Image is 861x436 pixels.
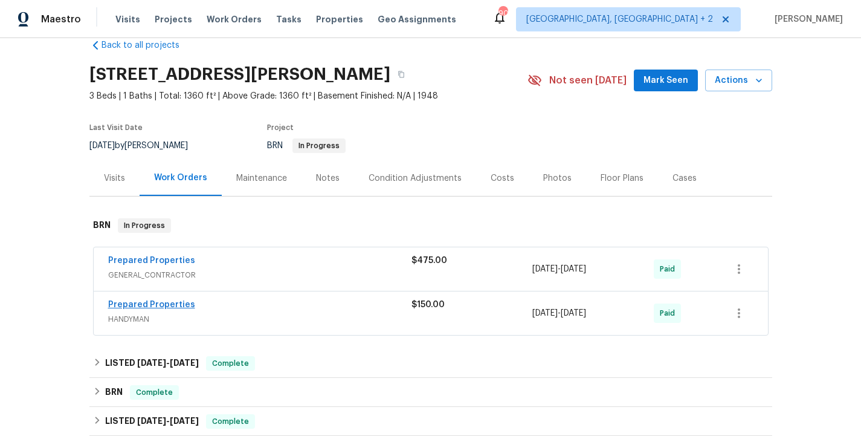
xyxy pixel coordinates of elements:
[89,39,205,51] a: Back to all projects
[601,172,643,184] div: Floor Plans
[390,63,412,85] button: Copy Address
[170,359,199,367] span: [DATE]
[93,218,111,233] h6: BRN
[532,263,586,275] span: -
[89,206,772,245] div: BRN In Progress
[207,357,254,369] span: Complete
[526,13,713,25] span: [GEOGRAPHIC_DATA], [GEOGRAPHIC_DATA] + 2
[104,172,125,184] div: Visits
[89,68,390,80] h2: [STREET_ADDRESS][PERSON_NAME]
[316,172,340,184] div: Notes
[561,309,586,317] span: [DATE]
[660,263,680,275] span: Paid
[108,301,195,309] a: Prepared Properties
[316,13,363,25] span: Properties
[115,13,140,25] span: Visits
[411,301,445,309] span: $150.00
[294,142,344,149] span: In Progress
[41,13,81,25] span: Maestro
[267,142,346,150] span: BRN
[105,385,123,400] h6: BRN
[236,172,287,184] div: Maintenance
[634,70,698,92] button: Mark Seen
[89,124,143,131] span: Last Visit Date
[108,313,411,325] span: HANDYMAN
[137,417,166,425] span: [DATE]
[276,15,302,24] span: Tasks
[108,269,411,281] span: GENERAL_CONTRACTOR
[498,7,507,19] div: 90
[543,172,572,184] div: Photos
[369,172,462,184] div: Condition Adjustments
[532,307,586,319] span: -
[89,349,772,378] div: LISTED [DATE]-[DATE]Complete
[89,138,202,153] div: by [PERSON_NAME]
[207,415,254,428] span: Complete
[108,256,195,265] a: Prepared Properties
[119,220,170,232] span: In Progress
[137,359,199,367] span: -
[154,172,207,184] div: Work Orders
[207,13,262,25] span: Work Orders
[660,307,680,319] span: Paid
[137,417,199,425] span: -
[89,90,527,102] span: 3 Beds | 1 Baths | Total: 1360 ft² | Above Grade: 1360 ft² | Basement Finished: N/A | 1948
[532,309,558,317] span: [DATE]
[378,13,456,25] span: Geo Assignments
[549,74,627,86] span: Not seen [DATE]
[155,13,192,25] span: Projects
[561,265,586,273] span: [DATE]
[89,378,772,407] div: BRN Complete
[715,73,763,88] span: Actions
[89,142,115,150] span: [DATE]
[705,70,772,92] button: Actions
[105,356,199,371] h6: LISTED
[770,13,843,25] span: [PERSON_NAME]
[170,417,199,425] span: [DATE]
[137,359,166,367] span: [DATE]
[89,407,772,436] div: LISTED [DATE]-[DATE]Complete
[105,414,199,429] h6: LISTED
[491,172,514,184] div: Costs
[672,172,697,184] div: Cases
[532,265,558,273] span: [DATE]
[411,256,447,265] span: $475.00
[643,73,688,88] span: Mark Seen
[131,386,178,399] span: Complete
[267,124,294,131] span: Project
